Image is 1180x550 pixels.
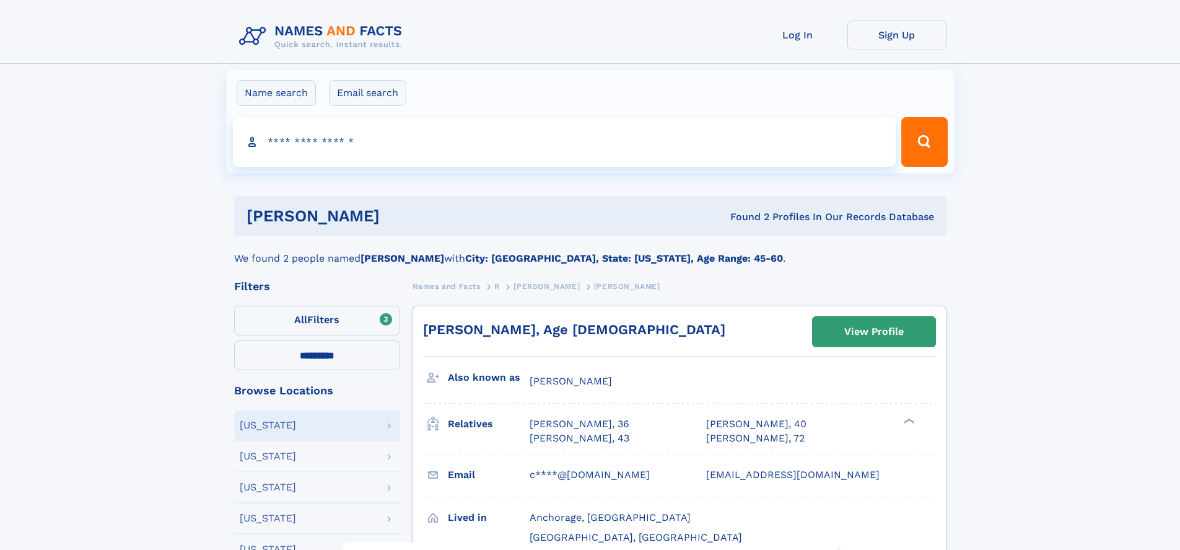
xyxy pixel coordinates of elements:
a: [PERSON_NAME], 43 [530,432,629,445]
div: ❯ [901,417,916,425]
a: Sign Up [847,20,946,50]
div: [US_STATE] [240,451,296,461]
span: R [494,282,500,291]
a: [PERSON_NAME] [514,278,580,294]
div: [US_STATE] [240,513,296,523]
b: [PERSON_NAME] [361,252,444,264]
div: Filters [234,281,400,292]
span: [GEOGRAPHIC_DATA], [GEOGRAPHIC_DATA] [530,531,742,543]
div: Browse Locations [234,385,400,396]
div: Found 2 Profiles In Our Records Database [555,210,934,224]
div: [US_STATE] [240,420,296,430]
h3: Email [448,464,530,486]
a: R [494,278,500,294]
h3: Relatives [448,414,530,435]
span: All [294,314,307,326]
b: City: [GEOGRAPHIC_DATA], State: [US_STATE], Age Range: 45-60 [465,252,783,264]
button: Search Button [901,117,947,167]
span: [PERSON_NAME] [514,282,580,291]
h1: [PERSON_NAME] [247,208,555,224]
h3: Lived in [448,507,530,528]
a: [PERSON_NAME], 36 [530,417,629,431]
span: [PERSON_NAME] [594,282,660,291]
label: Email search [329,80,406,106]
label: Filters [234,306,400,335]
div: [US_STATE] [240,482,296,492]
input: search input [233,117,896,167]
a: [PERSON_NAME], 72 [706,432,805,445]
a: [PERSON_NAME], Age [DEMOGRAPHIC_DATA] [423,322,725,337]
div: View Profile [844,317,904,346]
a: Log In [748,20,847,50]
img: Logo Names and Facts [234,20,413,53]
label: Name search [237,80,316,106]
span: Anchorage, [GEOGRAPHIC_DATA] [530,512,691,523]
span: [EMAIL_ADDRESS][DOMAIN_NAME] [706,469,880,481]
span: [PERSON_NAME] [530,375,612,387]
a: Names and Facts [413,278,481,294]
a: [PERSON_NAME], 40 [706,417,806,431]
h3: Also known as [448,367,530,388]
a: View Profile [813,317,935,347]
div: We found 2 people named with . [234,236,946,266]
